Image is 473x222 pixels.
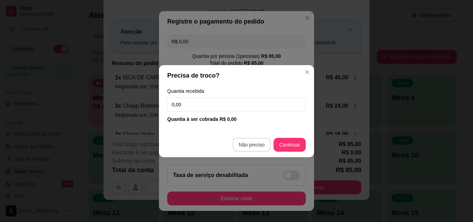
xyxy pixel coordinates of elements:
[302,66,313,78] button: Close
[233,138,271,152] button: Não preciso
[159,65,314,86] header: Precisa de troco?
[167,89,306,94] label: Quantia recebida
[167,116,306,123] div: Quantia à ser cobrada R$ 0,00
[274,138,306,152] button: Continuar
